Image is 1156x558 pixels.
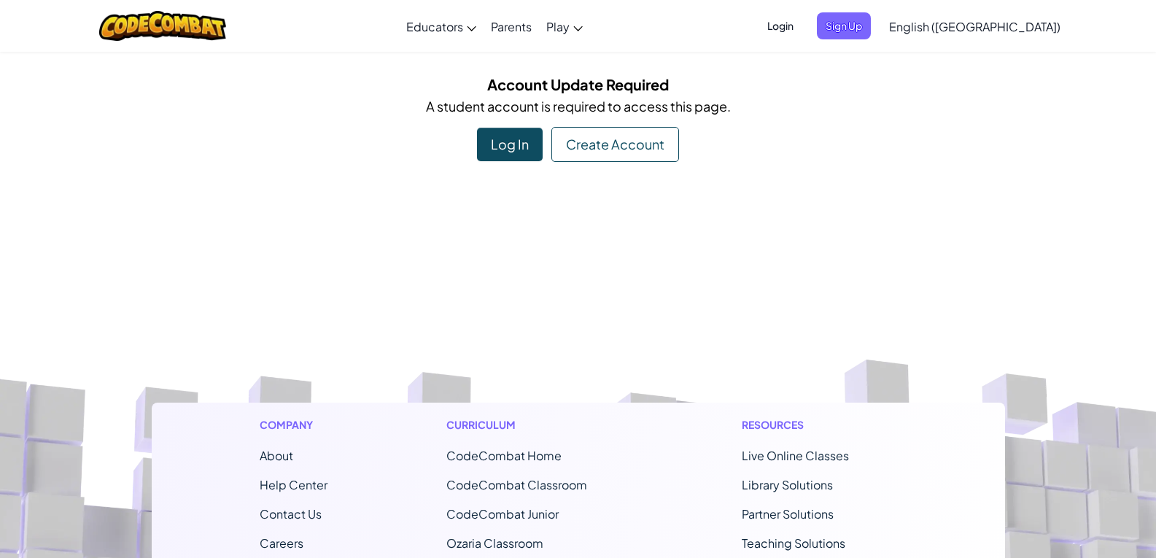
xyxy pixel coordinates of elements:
[742,477,833,492] a: Library Solutions
[546,19,570,34] span: Play
[742,535,845,551] a: Teaching Solutions
[446,417,623,433] h1: Curriculum
[551,127,679,162] div: Create Account
[742,417,897,433] h1: Resources
[446,506,559,522] a: CodeCombat Junior
[446,477,587,492] a: CodeCombat Classroom
[484,7,539,46] a: Parents
[742,506,834,522] a: Partner Solutions
[99,11,227,41] img: CodeCombat logo
[163,73,994,96] h5: Account Update Required
[260,506,322,522] span: Contact Us
[759,12,802,39] button: Login
[399,7,484,46] a: Educators
[446,448,562,463] span: CodeCombat Home
[260,535,303,551] a: Careers
[539,7,590,46] a: Play
[446,535,543,551] a: Ozaria Classroom
[260,448,293,463] a: About
[817,12,871,39] button: Sign Up
[163,96,994,117] p: A student account is required to access this page.
[406,19,463,34] span: Educators
[260,477,327,492] a: Help Center
[260,417,327,433] h1: Company
[889,19,1060,34] span: English ([GEOGRAPHIC_DATA])
[477,128,543,161] div: Log In
[742,448,849,463] a: Live Online Classes
[882,7,1068,46] a: English ([GEOGRAPHIC_DATA])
